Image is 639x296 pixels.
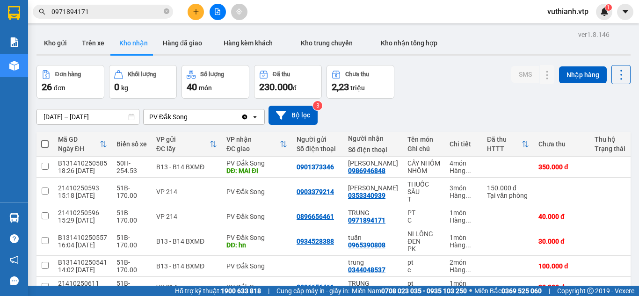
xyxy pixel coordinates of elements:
div: Đã thu [273,71,290,78]
div: T [407,195,440,203]
div: B131410250541 [58,259,107,266]
div: Hàng thông thường [450,167,478,174]
div: Số điện thoại [297,145,339,152]
div: 14:02 [DATE] [58,266,107,274]
div: 21410250611 [58,280,107,287]
img: logo-vxr [8,6,20,20]
button: aim [231,4,247,20]
div: 100.000 đ [538,262,585,270]
th: Toggle SortBy [53,132,112,157]
div: VP nhận [226,136,280,143]
div: 16:04 [DATE] [58,241,107,249]
div: 51B-170.00 [116,280,147,295]
div: Hàng thông thường [450,192,478,199]
div: 0965390808 [348,241,385,249]
span: plus [193,8,199,15]
div: TRUNG [348,280,398,287]
div: PV Đắk Song [226,234,287,241]
span: đ [293,84,297,92]
div: 40.000 đ [538,213,585,220]
div: 51B-170.00 [116,184,147,199]
div: VP 214 [156,283,217,291]
div: NI LÔNG ĐEN [407,230,440,245]
div: Số lượng [200,71,224,78]
div: 30.000 đ [538,238,585,245]
div: pt [407,280,440,287]
div: Biển số xe [116,140,147,148]
div: Hàng thông thường [450,241,478,249]
div: 21410250596 [58,209,107,217]
span: 1 [607,4,610,11]
button: plus [188,4,204,20]
button: Hàng đã giao [155,32,210,54]
span: 40 [187,81,197,93]
div: DĐ: hn [226,241,287,249]
div: PV Đắk Song [226,213,287,220]
img: icon-new-feature [600,7,609,16]
button: SMS [511,66,539,83]
button: Kho nhận [112,32,155,54]
div: Ngày ĐH [58,145,100,152]
svg: open [251,113,259,121]
div: C [407,217,440,224]
button: Chưa thu2,23 triệu [327,65,394,99]
div: TRUNG [348,209,398,217]
span: | [268,286,269,296]
button: Bộ lọc [269,106,318,125]
span: 230.000 [259,81,293,93]
strong: 0708 023 035 - 0935 103 250 [381,287,467,295]
span: Hỗ trợ kỹ thuật: [175,286,261,296]
div: 0896656461 [297,283,334,291]
span: món [199,84,212,92]
div: tuấn [348,234,398,241]
div: PT [407,209,440,217]
button: Nhập hàng [559,66,607,83]
span: aim [236,8,242,15]
div: 0901373346 [297,163,334,171]
strong: 1900 633 818 [221,287,261,295]
div: B13 - B14 BXMĐ [156,163,217,171]
div: 51B-170.00 [116,234,147,249]
div: 50H-254.53 [116,159,147,174]
span: caret-down [621,7,630,16]
div: B131410250585 [58,159,107,167]
span: 2,23 [332,81,349,93]
div: 1 món [450,234,478,241]
div: 18:26 [DATE] [58,167,107,174]
img: solution-icon [9,37,19,47]
div: 350.000 đ [538,163,585,171]
div: 0971894171 [348,217,385,224]
div: Chưa thu [345,71,369,78]
div: Mã GD [58,136,100,143]
div: DĐ: MAI ĐI [226,167,287,174]
div: MINH HOÀNG [348,159,398,167]
input: Selected PV Đắk Song. [189,112,189,122]
button: Khối lượng0kg [109,65,177,99]
div: B131410250557 [58,234,107,241]
div: Tên món [407,136,440,143]
div: ĐC giao [226,145,280,152]
div: PV Đắk Song [226,188,287,195]
div: 15:29 [DATE] [58,217,107,224]
div: 0896656461 [297,213,334,220]
div: Hàng thông thường [450,266,478,274]
div: pt [407,259,440,266]
button: Đơn hàng26đơn [36,65,104,99]
span: Kho trung chuyển [301,39,353,47]
div: Hàng thông thường [450,217,478,224]
span: 0 [114,81,119,93]
div: hoàng minh [348,184,398,192]
span: file-add [214,8,221,15]
div: THUỐC SÂU [407,180,440,195]
span: search [39,8,45,15]
div: Thu hộ [595,136,634,143]
button: Trên xe [74,32,112,54]
div: Đơn hàng [55,71,81,78]
th: Toggle SortBy [482,132,534,157]
button: Số lượng40món [182,65,249,99]
span: đơn [54,84,65,92]
input: Tìm tên, số ĐT hoặc mã đơn [51,7,162,17]
div: 3 món [450,184,478,192]
span: message [10,276,19,285]
div: 0903379214 [297,188,334,195]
